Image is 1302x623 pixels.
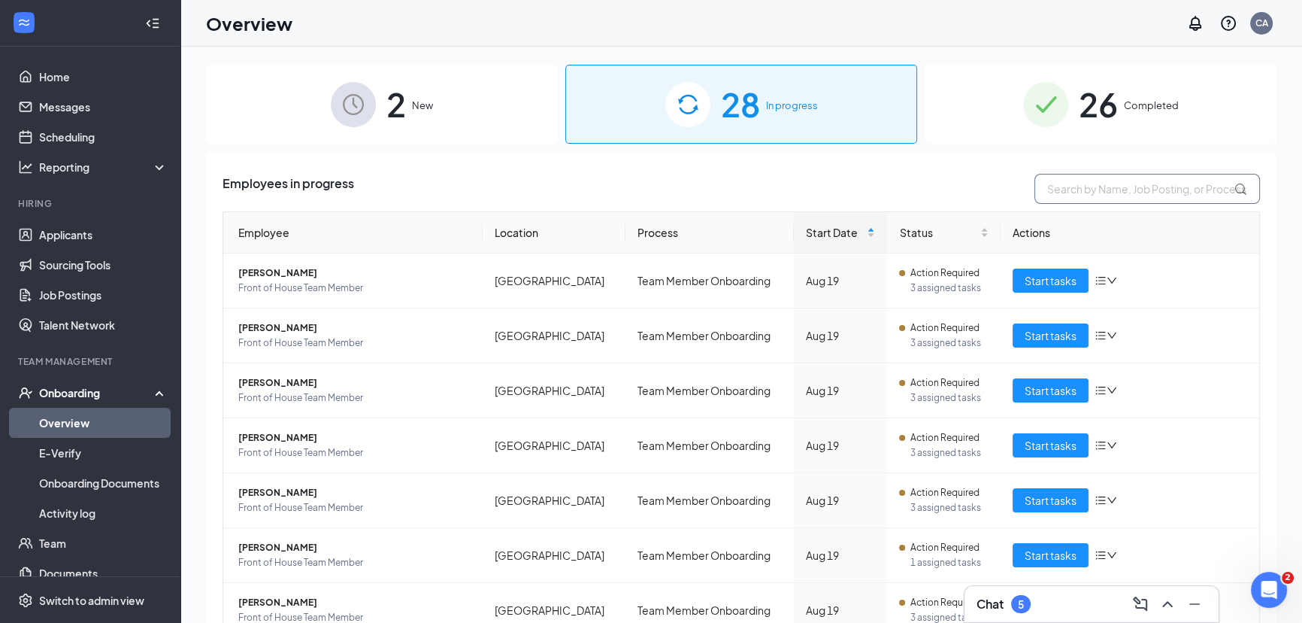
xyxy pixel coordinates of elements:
[1095,439,1107,451] span: bars
[412,98,433,113] span: New
[238,281,471,296] span: Front of House Team Member
[238,375,471,391] span: [PERSON_NAME]
[1158,595,1176,613] svg: ChevronUp
[910,391,988,406] span: 3 assigned tasks
[238,321,471,336] span: [PERSON_NAME]
[1034,174,1260,204] input: Search by Name, Job Posting, or Process
[1013,324,1089,348] button: Start tasks
[910,540,979,555] span: Action Required
[39,408,168,438] a: Overview
[910,555,988,570] span: 1 assigned tasks
[910,336,988,351] span: 3 assigned tasks
[910,485,979,500] span: Action Required
[39,468,168,498] a: Onboarding Documents
[39,220,168,250] a: Applicants
[238,485,471,500] span: [PERSON_NAME]
[910,500,988,515] span: 3 assigned tasks
[1095,275,1107,287] span: bars
[806,382,875,399] div: Aug 19
[1107,275,1117,286] span: down
[145,16,160,31] svg: Collapse
[483,528,626,583] td: [GEOGRAPHIC_DATA]
[1182,592,1207,616] button: Minimize
[1013,543,1089,567] button: Start tasks
[39,385,155,400] div: Onboarding
[910,266,979,281] span: Action Required
[206,11,292,36] h1: Overview
[910,281,988,296] span: 3 assigned tasks
[238,391,471,406] span: Front of House Team Member
[1018,598,1024,611] div: 5
[483,254,626,308] td: [GEOGRAPHIC_DATA]
[1185,595,1204,613] svg: Minimize
[483,418,626,473] td: [GEOGRAPHIC_DATA]
[899,224,976,241] span: Status
[39,92,168,122] a: Messages
[18,197,165,210] div: Hiring
[39,558,168,588] a: Documents
[1095,494,1107,506] span: bars
[223,212,483,254] th: Employee
[976,596,1004,612] h3: Chat
[17,15,32,30] svg: WorkstreamLogo
[806,437,875,454] div: Aug 19
[1186,14,1204,32] svg: Notifications
[238,595,471,610] span: [PERSON_NAME]
[910,595,979,610] span: Action Required
[1095,549,1107,561] span: bars
[39,498,168,528] a: Activity log
[1255,17,1268,29] div: CA
[483,363,626,418] td: [GEOGRAPHIC_DATA]
[1001,212,1260,254] th: Actions
[806,492,875,509] div: Aug 19
[1013,488,1089,512] button: Start tasks
[1025,382,1076,399] span: Start tasks
[1251,572,1287,608] iframe: Intercom live chat
[910,321,979,336] span: Action Required
[238,430,471,445] span: [PERSON_NAME]
[910,430,979,445] span: Action Required
[1025,272,1076,289] span: Start tasks
[1107,550,1117,561] span: down
[1095,330,1107,342] span: bars
[1107,385,1117,396] span: down
[39,280,168,310] a: Job Postings
[483,473,626,528] td: [GEOGRAPHIC_DATA]
[1025,492,1076,509] span: Start tasks
[1079,78,1118,130] span: 26
[238,445,471,460] span: Front of House Team Member
[1013,433,1089,457] button: Start tasks
[887,212,1000,254] th: Status
[806,224,864,241] span: Start Date
[1155,592,1179,616] button: ChevronUp
[238,500,471,515] span: Front of House Team Member
[766,98,818,113] span: In progress
[625,308,794,363] td: Team Member Onboarding
[1107,330,1117,341] span: down
[238,555,471,570] span: Front of House Team Member
[1095,384,1107,397] span: bars
[39,438,168,468] a: E-Verify
[39,250,168,280] a: Sourcing Tools
[806,327,875,344] div: Aug 19
[910,375,979,391] span: Action Required
[223,174,354,204] span: Employees in progress
[39,160,168,175] div: Reporting
[1025,437,1076,454] span: Start tasks
[1107,440,1117,451] span: down
[1025,547,1076,564] span: Start tasks
[1013,269,1089,293] button: Start tasks
[625,418,794,473] td: Team Member Onboarding
[910,445,988,460] span: 3 assigned tasks
[625,528,794,583] td: Team Member Onboarding
[18,385,33,400] svg: UserCheck
[386,78,406,130] span: 2
[1025,327,1076,344] span: Start tasks
[238,336,471,351] span: Front of House Team Member
[1128,592,1152,616] button: ComposeMessage
[1219,14,1237,32] svg: QuestionInfo
[1131,595,1149,613] svg: ComposeMessage
[625,473,794,528] td: Team Member Onboarding
[1124,98,1179,113] span: Completed
[39,122,168,152] a: Scheduling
